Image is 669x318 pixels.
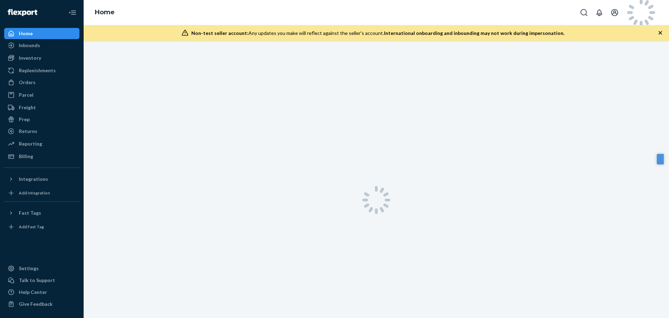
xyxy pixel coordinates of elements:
span: Non-test seller account: [191,30,248,36]
div: Inventory [19,54,41,61]
button: Give Feedback [4,298,79,310]
div: Add Fast Tag [19,224,44,230]
div: Orders [19,79,36,86]
div: Any updates you make will reflect against the seller's account. [191,30,564,37]
div: Settings [19,265,39,272]
a: Billing [4,151,79,162]
button: Close Navigation [66,6,79,20]
button: Open account menu [608,6,622,20]
button: Fast Tags [4,207,79,219]
div: Home [19,30,33,37]
a: Returns [4,126,79,137]
a: Replenishments [4,65,79,76]
div: Billing [19,153,33,160]
span: International onboarding and inbounding may not work during impersonation. [384,30,564,36]
div: Talk to Support [19,277,55,284]
a: Reporting [4,138,79,149]
div: Add Integration [19,190,50,196]
div: Replenishments [19,67,56,74]
div: Freight [19,104,36,111]
button: Open Search Box [577,6,591,20]
a: Inventory [4,52,79,64]
a: Orders [4,77,79,88]
div: Give Feedback [19,301,53,308]
a: Settings [4,263,79,274]
a: Parcel [4,89,79,101]
a: Home [95,8,115,16]
img: Flexport logo [8,9,37,16]
button: Talk to Support [4,275,79,286]
a: Help Center [4,287,79,298]
a: Inbounds [4,40,79,51]
ol: breadcrumbs [89,2,120,23]
div: Prep [19,116,30,123]
div: Parcel [19,91,33,98]
button: Open notifications [592,6,606,20]
a: Add Integration [4,187,79,199]
div: Fast Tags [19,209,41,216]
div: Integrations [19,176,48,183]
a: Home [4,28,79,39]
a: Prep [4,114,79,125]
a: Add Fast Tag [4,221,79,232]
button: Integrations [4,173,79,185]
div: Returns [19,128,37,135]
a: Freight [4,102,79,113]
div: Inbounds [19,42,40,49]
div: Reporting [19,140,42,147]
div: Help Center [19,289,47,296]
